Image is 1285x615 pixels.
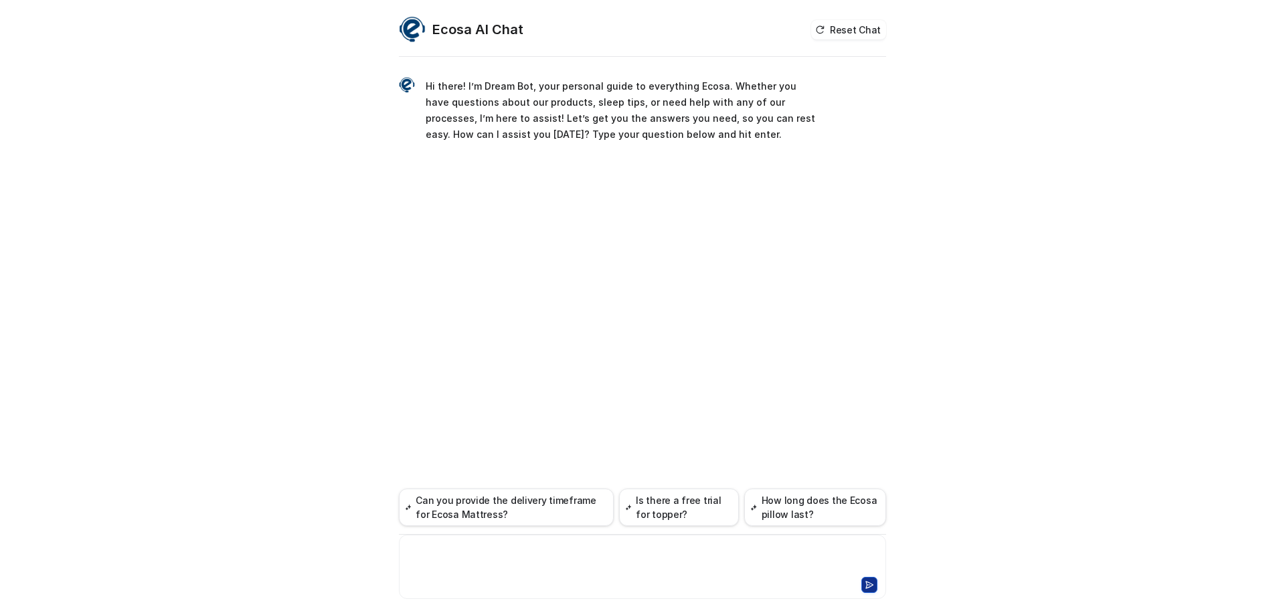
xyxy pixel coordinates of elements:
p: Hi there! I’m Dream Bot, your personal guide to everything Ecosa. Whether you have questions abou... [426,78,817,143]
h2: Ecosa AI Chat [432,20,523,39]
img: Widget [399,16,426,43]
button: Reset Chat [811,20,886,39]
img: Widget [399,77,415,93]
button: How long does the Ecosa pillow last? [744,489,886,526]
button: Is there a free trial for topper? [619,489,739,526]
button: Can you provide the delivery timeframe for Ecosa Mattress? [399,489,614,526]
